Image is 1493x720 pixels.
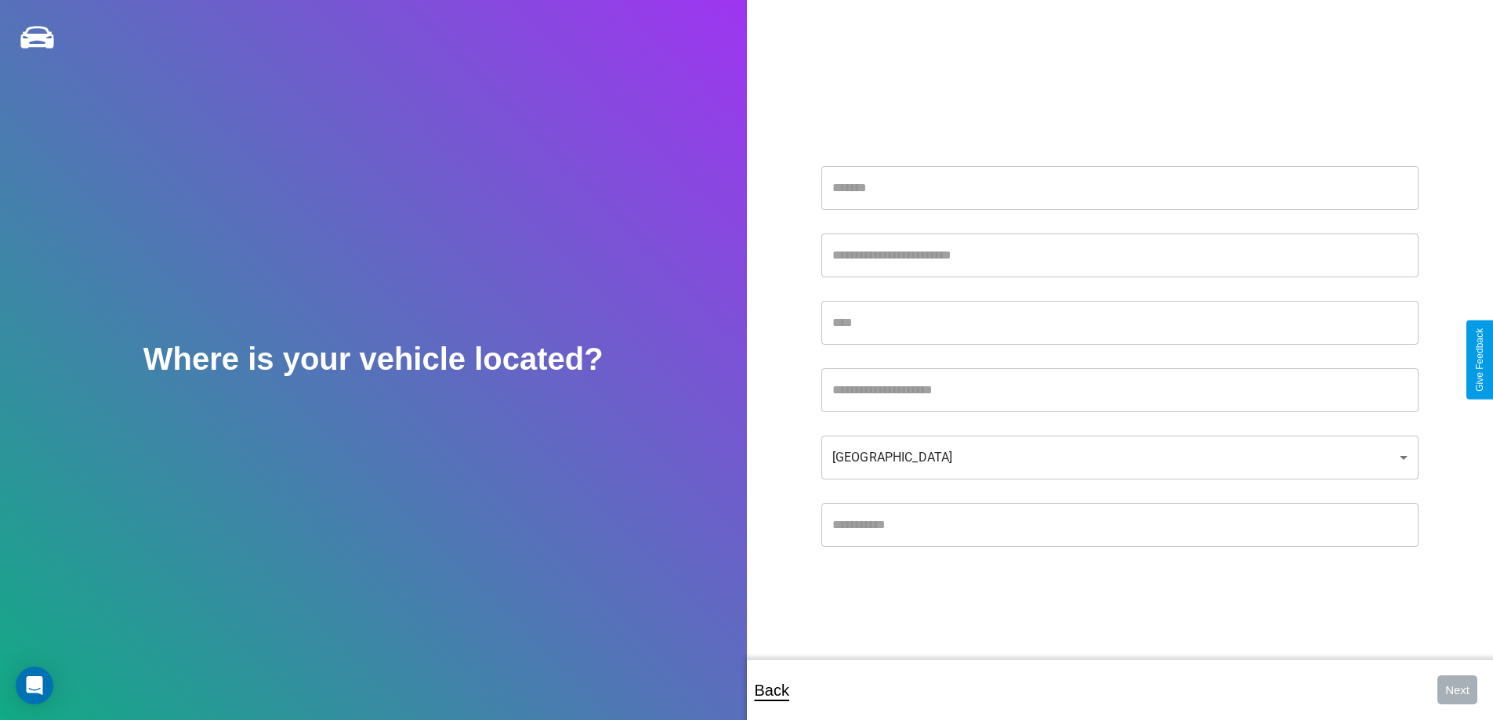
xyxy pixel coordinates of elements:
[1437,675,1477,704] button: Next
[143,342,603,377] h2: Where is your vehicle located?
[821,436,1419,479] div: [GEOGRAPHIC_DATA]
[755,676,789,704] p: Back
[16,667,53,704] div: Open Intercom Messenger
[1474,328,1485,392] div: Give Feedback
